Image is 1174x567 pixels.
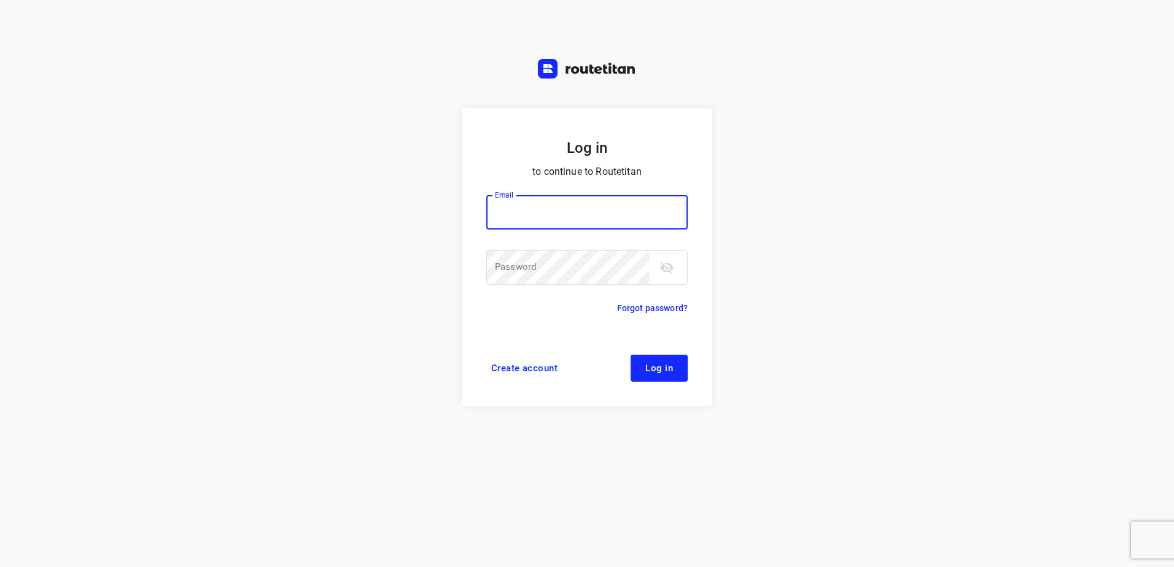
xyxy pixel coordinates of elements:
[538,59,636,79] img: Routetitan
[631,355,688,382] button: Log in
[645,363,673,373] span: Log in
[486,355,562,382] a: Create account
[538,59,636,82] a: Routetitan
[486,163,688,180] p: to continue to Routetitan
[491,363,558,373] span: Create account
[655,255,679,280] button: toggle password visibility
[486,137,688,158] h5: Log in
[617,301,688,315] a: Forgot password?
